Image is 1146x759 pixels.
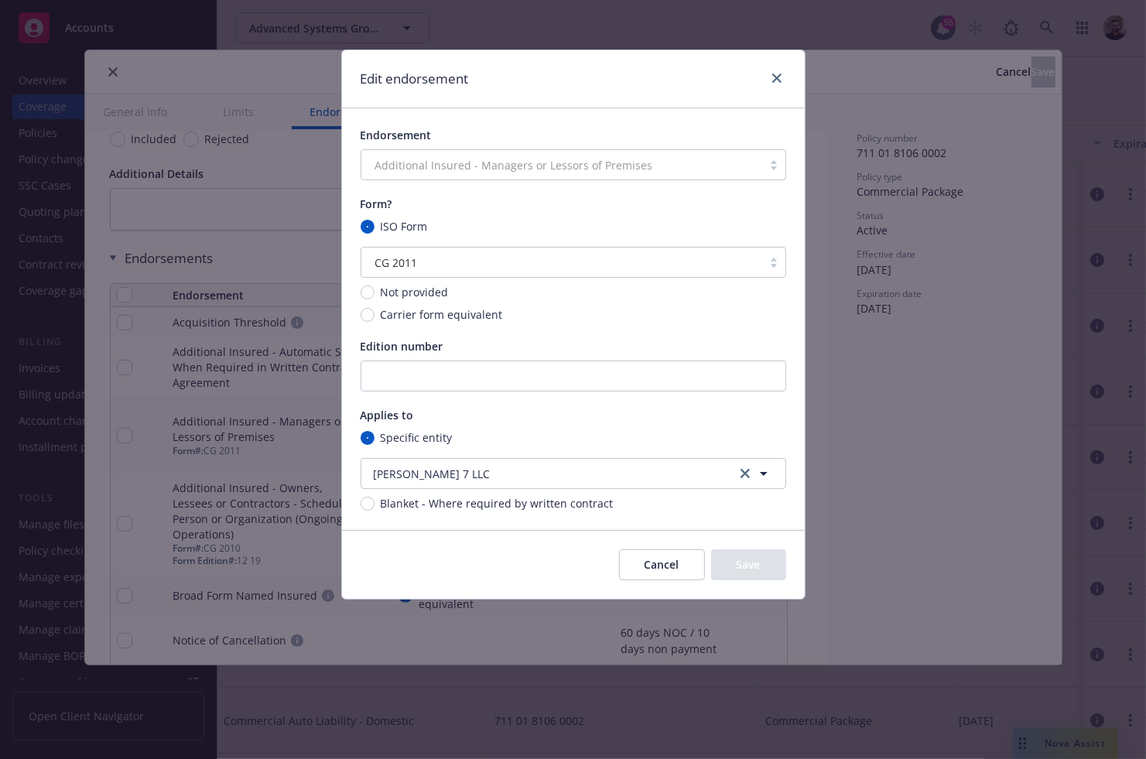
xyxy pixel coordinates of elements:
[361,408,414,422] span: Applies to
[381,218,428,234] span: ISO Form
[361,431,375,445] input: Specific entity
[361,308,375,322] input: Carrier form equivalent
[375,255,418,271] span: CG 2011
[361,339,443,354] span: Edition number
[381,495,614,511] span: Blanket - Where required by written contract
[768,69,786,87] a: close
[361,197,392,211] span: Form?
[374,466,491,482] span: [PERSON_NAME] 7 LLC
[361,128,432,142] span: Endorsement
[361,220,375,234] input: ISO Form
[381,306,503,323] span: Carrier form equivalent
[361,285,375,299] input: Not provided
[369,255,754,271] span: CG 2011
[361,69,469,89] h1: Edit endorsement
[361,497,375,511] input: Blanket - Where required by written contract
[381,284,449,300] span: Not provided
[619,549,705,580] button: Cancel
[361,458,786,489] button: [PERSON_NAME] 7 LLCclear selection
[381,429,453,446] span: Specific entity
[736,464,754,483] a: clear selection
